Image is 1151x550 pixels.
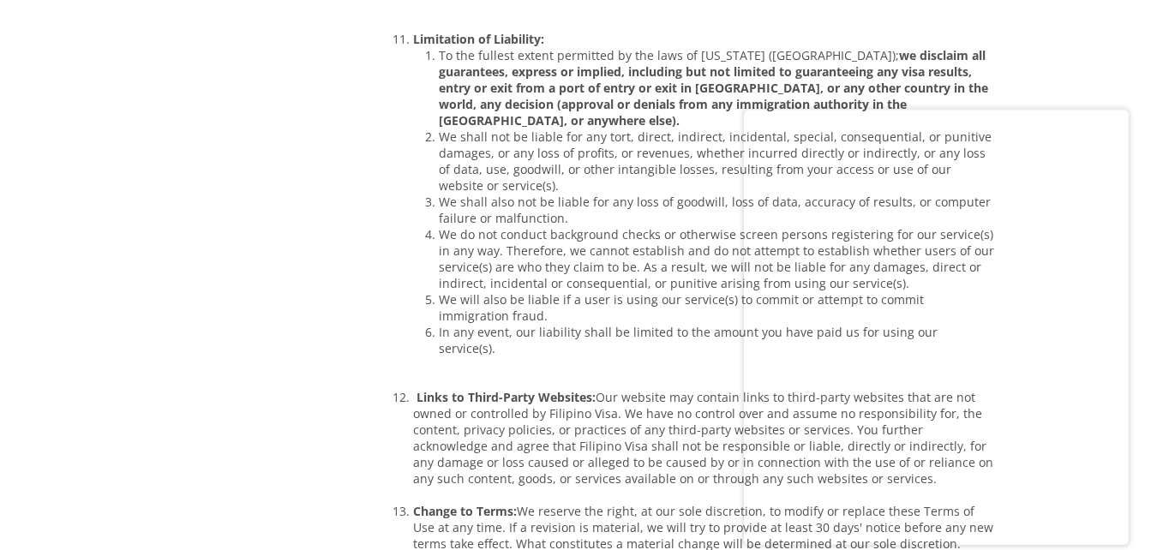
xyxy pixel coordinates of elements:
[413,389,993,487] span: Our website may contain links to third-party websites that are not owned or controlled by Filipin...
[439,47,988,129] strong: we disclaim all guarantees, express or implied, including but not limited to guaranteeing any vis...
[439,291,996,324] li: We will also be liable if a user is using our service(s) to commit or attempt to commit immigrati...
[439,194,996,226] li: We shall also not be liable for any loss of goodwill, loss of data, accuracy of results, or compu...
[439,129,996,194] li: We shall not be liable for any tort, direct, indirect, incidental, special, consequential, or pun...
[439,324,996,356] li: In any event, our liability shall be limited to the amount you have paid us for using our service...
[413,31,544,47] strong: Limitation of Liability:
[439,226,996,291] li: We do not conduct background checks or otherwise screen persons registering for our service(s) in...
[413,389,993,487] strong: Links to Third-Party Websites:
[439,47,996,129] li: To the fullest extent permitted by the laws of [US_STATE] ([GEOGRAPHIC_DATA]);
